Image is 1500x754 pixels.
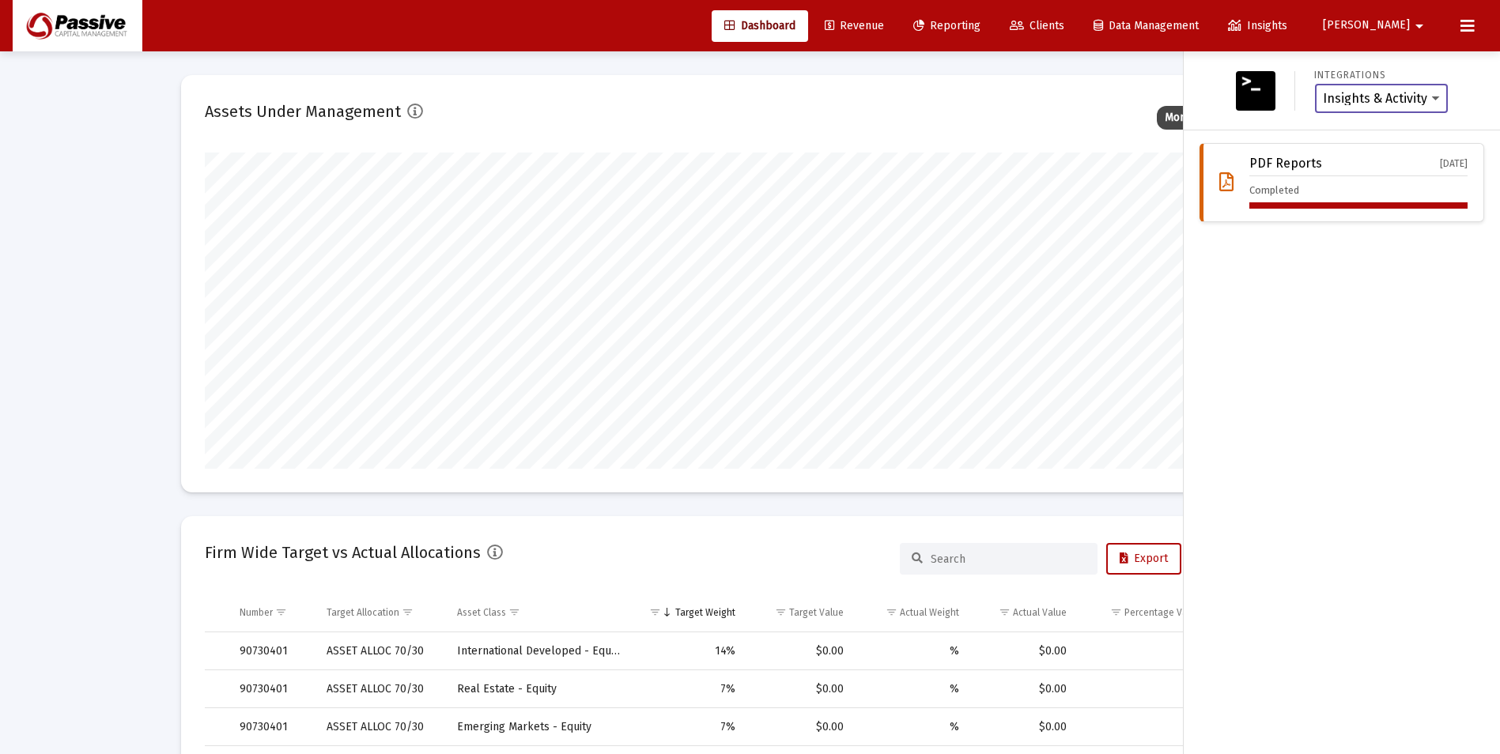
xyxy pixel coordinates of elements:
span: Insights [1228,19,1287,32]
a: Revenue [812,10,897,42]
a: Reporting [901,10,993,42]
img: Dashboard [25,10,130,42]
span: Reporting [913,19,980,32]
a: Insights [1215,10,1300,42]
span: Clients [1010,19,1064,32]
a: Data Management [1081,10,1211,42]
a: Clients [997,10,1077,42]
span: Dashboard [724,19,795,32]
a: Dashboard [712,10,808,42]
button: [PERSON_NAME] [1304,9,1448,41]
span: Revenue [825,19,884,32]
mat-icon: arrow_drop_down [1410,10,1429,42]
span: Data Management [1094,19,1199,32]
span: [PERSON_NAME] [1323,19,1410,32]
